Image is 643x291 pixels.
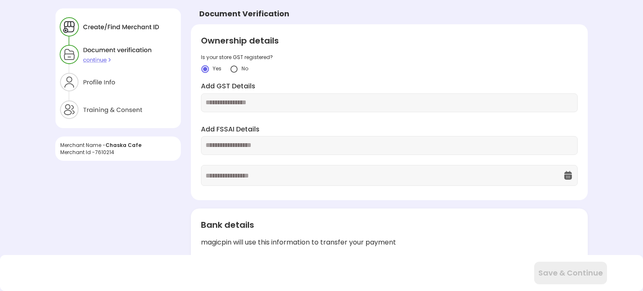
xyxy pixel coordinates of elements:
[201,34,578,47] div: Ownership details
[201,65,209,73] img: crlYN1wOekqfTXo2sKdO7mpVD4GIyZBlBCY682TI1bTNaOsxckEXOmACbAD6EYcPGHR5wXB9K-wSeRvGOQTikGGKT-kEDVP-b...
[201,125,578,134] label: Add FSSAI Details
[60,142,176,149] div: Merchant Name -
[199,8,289,19] div: Document Verification
[105,142,141,149] span: Chaska Cafe
[201,82,578,91] label: Add GST Details
[60,149,176,156] div: Merchant Id - 7610214
[242,65,248,72] span: No
[201,54,578,61] div: Is your store GST registered?
[201,219,578,231] div: Bank details
[55,8,181,128] img: xZtaNGYO7ZEa_Y6BGN0jBbY4tz3zD8CMWGtK9DYT203r_wSWJgC64uaYzQv0p6I5U3yzNyQZ90jnSGEji8ItH6xpax9JibOI_...
[230,65,238,73] img: yidvdI1b1At5fYgYeHdauqyvT_pgttO64BpF2mcDGQwz_NKURL8lp7m2JUJk3Onwh4FIn8UgzATYbhG5vtZZpSXeknhWnnZDd...
[534,262,607,284] button: Save & Continue
[213,65,221,72] span: Yes
[201,238,578,247] div: magicpin will use this information to transfer your payment
[563,170,573,180] img: OcXK764TI_dg1n3pJKAFuNcYfYqBKGvmbXteblFrPew4KBASBbPUoKPFDRZzLe5z5khKOkBCrBseVNl8W_Mqhk0wgJF92Dyy9...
